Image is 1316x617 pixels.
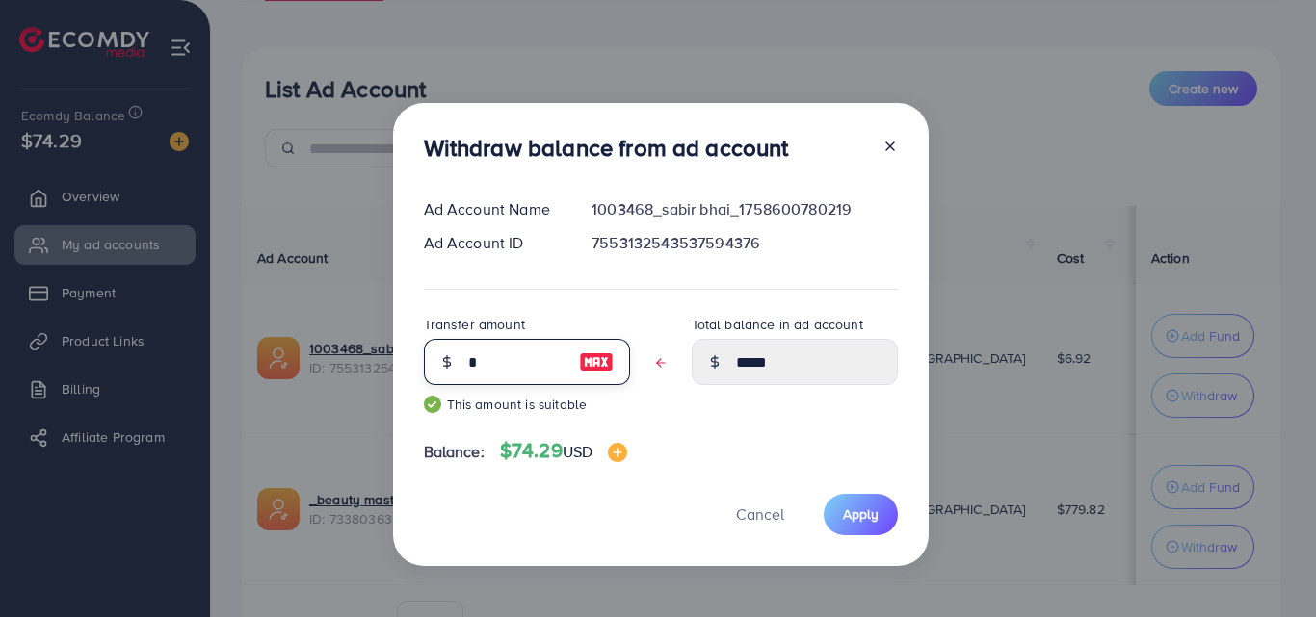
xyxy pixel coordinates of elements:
img: guide [424,396,441,413]
div: Ad Account Name [408,198,577,220]
span: USD [563,441,592,462]
button: Cancel [712,494,808,535]
span: Cancel [736,503,784,525]
span: Balance: [424,441,485,463]
label: Transfer amount [424,315,525,334]
div: 1003468_sabir bhai_1758600780219 [576,198,912,220]
small: This amount is suitable [424,395,630,414]
label: Total balance in ad account [692,315,863,334]
span: Apply [843,504,879,524]
h4: $74.29 [500,439,627,463]
h3: Withdraw balance from ad account [424,134,789,162]
img: image [579,350,614,373]
div: 7553132543537594376 [576,232,912,254]
div: Ad Account ID [408,232,577,254]
img: image [608,443,627,462]
iframe: Chat [1234,530,1302,603]
button: Apply [824,494,898,535]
